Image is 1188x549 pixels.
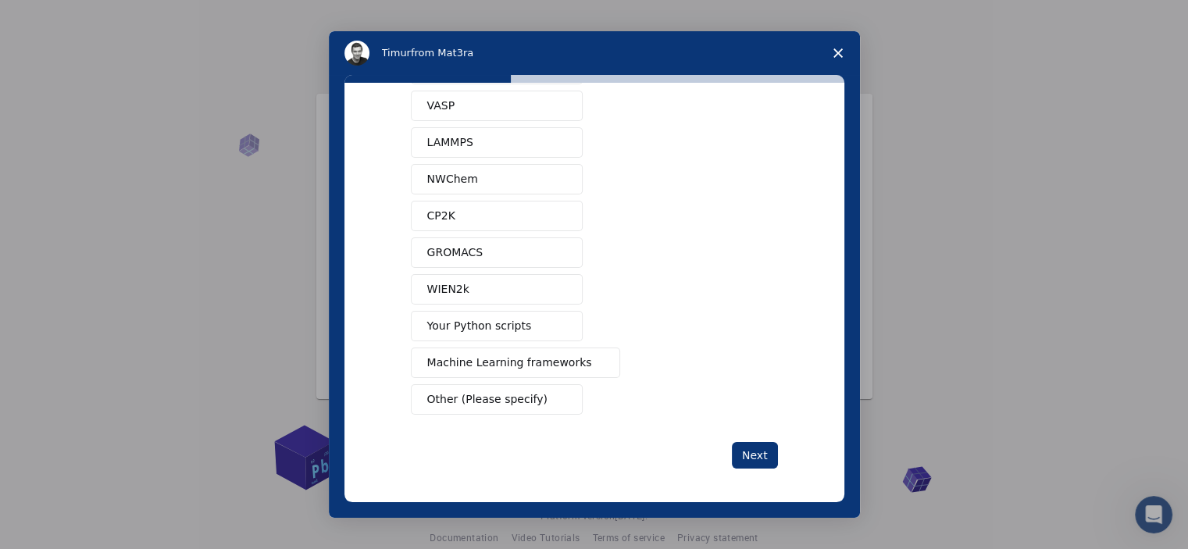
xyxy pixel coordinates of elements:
[382,47,411,59] span: Timur
[411,274,583,305] button: WIEN2k
[411,201,583,231] button: CP2K
[427,171,478,187] span: NWChem
[31,11,87,25] span: Support
[427,208,455,224] span: CP2K
[411,127,583,158] button: LAMMPS
[411,164,583,194] button: NWChem
[427,355,592,371] span: Machine Learning frameworks
[411,348,621,378] button: Machine Learning frameworks
[427,98,455,114] span: VASP
[816,31,860,75] span: Close survey
[411,91,583,121] button: VASP
[411,384,583,415] button: Other (Please specify)
[411,311,583,341] button: Your Python scripts
[427,244,483,261] span: GROMACS
[411,237,583,268] button: GROMACS
[732,442,778,469] button: Next
[427,281,469,298] span: WIEN2k
[427,391,548,408] span: Other (Please specify)
[344,41,369,66] img: Profile image for Timur
[427,134,473,151] span: LAMMPS
[411,47,473,59] span: from Mat3ra
[427,318,532,334] span: Your Python scripts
